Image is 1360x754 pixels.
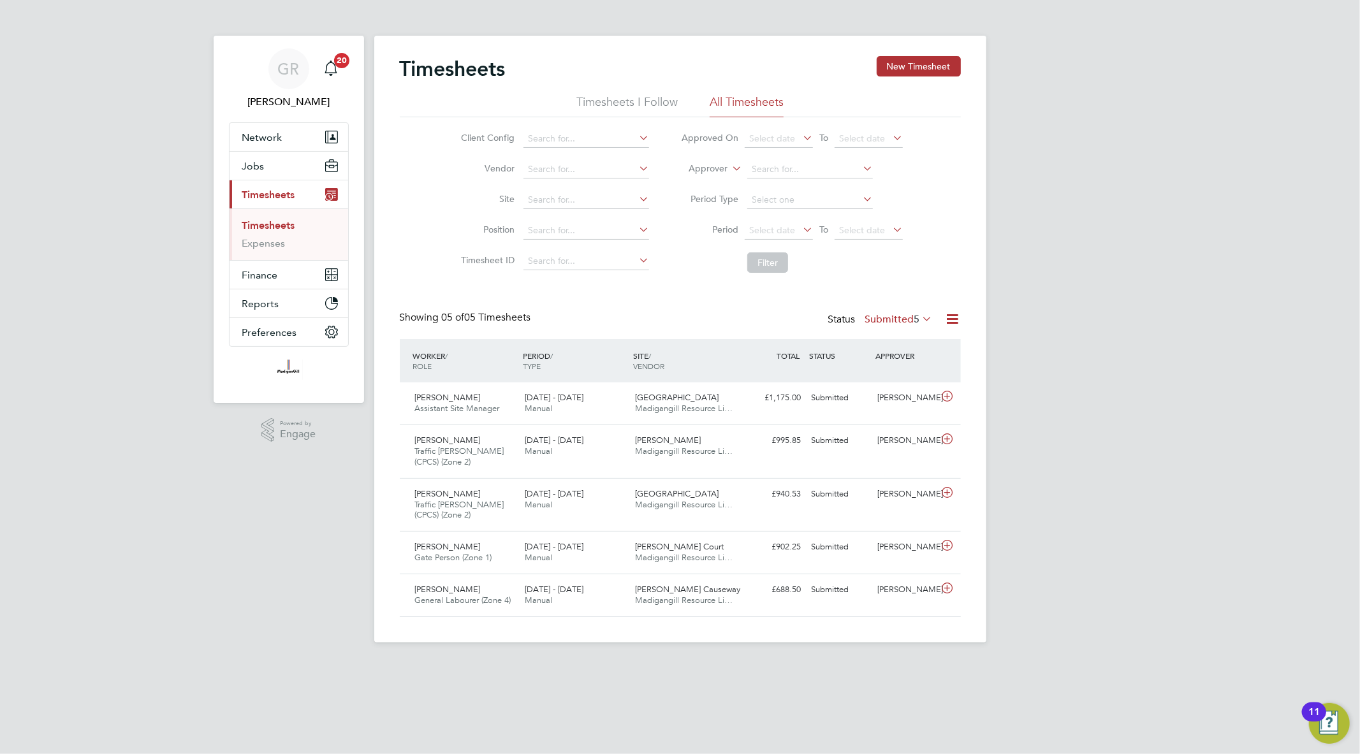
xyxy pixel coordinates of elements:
span: Jobs [242,160,265,172]
label: Period Type [681,193,738,205]
span: Gate Person (Zone 1) [415,552,492,563]
span: [GEOGRAPHIC_DATA] [635,488,719,499]
label: Approver [670,163,728,175]
span: Network [242,131,282,143]
span: TYPE [523,361,541,371]
label: Timesheet ID [457,254,515,266]
span: Finance [242,269,278,281]
input: Search for... [747,161,873,178]
div: £940.53 [740,484,807,505]
span: Madigangill Resource Li… [635,552,733,563]
span: 05 of [442,311,465,324]
span: GR [278,61,300,77]
span: Madigangill Resource Li… [635,595,733,605]
a: GR[PERSON_NAME] [229,48,349,110]
span: [GEOGRAPHIC_DATA] [635,392,719,403]
span: Traffic [PERSON_NAME] (CPCS) (Zone 2) [415,499,504,521]
span: [PERSON_NAME] [415,392,481,403]
button: Reports [230,289,348,317]
label: Site [457,193,515,205]
li: All Timesheets [710,94,784,117]
label: Position [457,224,515,235]
label: Vendor [457,163,515,174]
button: Filter [747,252,788,273]
div: £995.85 [740,430,807,451]
div: SITE [630,344,740,377]
button: Preferences [230,318,348,346]
span: General Labourer (Zone 4) [415,595,511,605]
span: Manual [525,403,552,414]
span: 20 [334,53,349,68]
span: [PERSON_NAME] [415,584,481,595]
span: To [815,221,832,238]
button: Finance [230,261,348,289]
span: [PERSON_NAME] [635,435,701,446]
span: [DATE] - [DATE] [525,488,583,499]
a: Timesheets [242,219,295,231]
span: [PERSON_NAME] [415,488,481,499]
span: [PERSON_NAME] Causeway [635,584,740,595]
button: Open Resource Center, 11 new notifications [1309,703,1350,744]
span: Select date [839,133,885,144]
div: Submitted [807,388,873,409]
button: Timesheets [230,180,348,208]
span: Manual [525,595,552,605]
label: Approved On [681,132,738,143]
span: / [446,351,448,361]
input: Search for... [523,191,649,209]
label: Client Config [457,132,515,143]
input: Search for... [523,161,649,178]
div: £902.25 [740,537,807,558]
div: [PERSON_NAME] [872,484,939,505]
span: Madigangill Resource Li… [635,403,733,414]
a: 20 [318,48,344,89]
span: Select date [749,224,795,236]
span: Manual [525,499,552,510]
div: Submitted [807,484,873,505]
input: Search for... [523,252,649,270]
span: Assistant Site Manager [415,403,500,414]
span: Select date [749,133,795,144]
span: [PERSON_NAME] [415,541,481,552]
span: [PERSON_NAME] Court [635,541,724,552]
span: To [815,129,832,146]
span: Manual [525,446,552,456]
span: Madigangill Resource Li… [635,446,733,456]
span: / [648,351,651,361]
div: STATUS [807,344,873,367]
div: £1,175.00 [740,388,807,409]
div: [PERSON_NAME] [872,430,939,451]
div: Status [828,311,935,329]
span: Traffic [PERSON_NAME] (CPCS) (Zone 2) [415,446,504,467]
div: WORKER [410,344,520,377]
span: 5 [914,313,920,326]
div: [PERSON_NAME] [872,579,939,600]
div: Showing [400,311,534,324]
span: / [550,351,553,361]
span: [DATE] - [DATE] [525,392,583,403]
span: [DATE] - [DATE] [525,541,583,552]
span: [PERSON_NAME] [415,435,481,446]
span: Engage [280,429,316,440]
label: Submitted [865,313,933,326]
label: Period [681,224,738,235]
span: TOTAL [777,351,800,361]
span: Manual [525,552,552,563]
span: Reports [242,298,279,310]
span: [DATE] - [DATE] [525,435,583,446]
span: [DATE] - [DATE] [525,584,583,595]
div: £688.50 [740,579,807,600]
img: madigangill-logo-retina.png [274,359,303,380]
div: Submitted [807,537,873,558]
div: Timesheets [230,208,348,260]
div: 11 [1308,712,1320,729]
span: 05 Timesheets [442,311,531,324]
div: [PERSON_NAME] [872,388,939,409]
button: Jobs [230,152,348,180]
nav: Main navigation [214,36,364,403]
span: Madigangill Resource Li… [635,499,733,510]
input: Select one [747,191,873,209]
span: VENDOR [633,361,664,371]
div: PERIOD [520,344,630,377]
span: Powered by [280,418,316,429]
